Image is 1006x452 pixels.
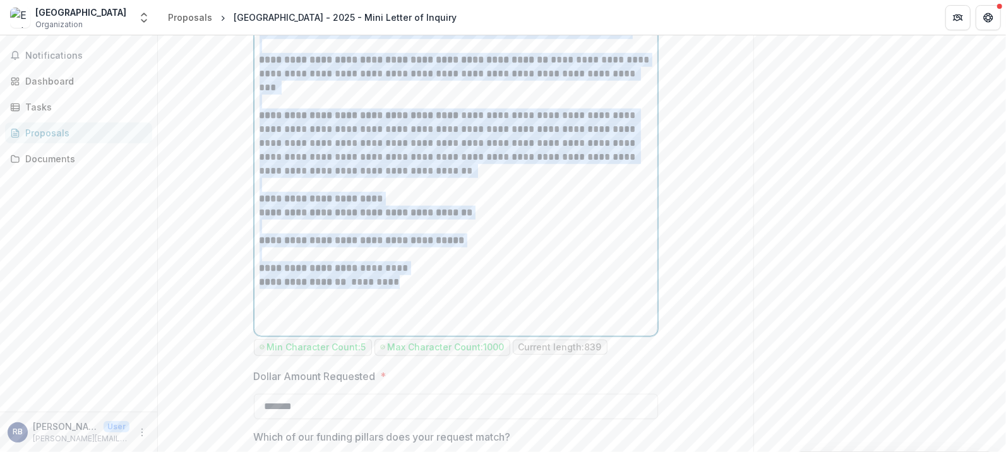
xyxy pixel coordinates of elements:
[25,74,142,88] div: Dashboard
[33,433,129,444] p: [PERSON_NAME][EMAIL_ADDRESS][DOMAIN_NAME]
[388,342,505,353] p: Max Character Count: 1000
[254,369,376,384] p: Dollar Amount Requested
[10,8,30,28] img: East Side Freedom Library
[35,6,126,19] div: [GEOGRAPHIC_DATA]
[5,45,152,66] button: Notifications
[163,8,217,27] a: Proposals
[163,8,462,27] nav: breadcrumb
[234,11,457,24] div: [GEOGRAPHIC_DATA] - 2025 - Mini Letter of Inquiry
[5,122,152,143] a: Proposals
[254,429,511,444] p: Which of our funding pillars does your request match?
[135,425,150,440] button: More
[35,19,83,30] span: Organization
[13,428,23,436] div: Rebecca Bachman
[168,11,212,24] div: Proposals
[5,71,152,92] a: Dashboard
[945,5,971,30] button: Partners
[518,342,602,353] p: Current length: 839
[135,5,153,30] button: Open entity switcher
[25,126,142,140] div: Proposals
[25,152,142,165] div: Documents
[25,100,142,114] div: Tasks
[104,421,129,432] p: User
[25,51,147,61] span: Notifications
[5,148,152,169] a: Documents
[267,342,366,353] p: Min Character Count: 5
[976,5,1001,30] button: Get Help
[33,420,99,433] p: [PERSON_NAME]
[5,97,152,117] a: Tasks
